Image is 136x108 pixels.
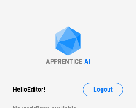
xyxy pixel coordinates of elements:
[51,26,85,58] img: Apprentice AI
[83,83,123,96] button: Logout
[84,58,90,66] div: AI
[13,83,45,96] div: Hello Editor !
[93,86,113,93] span: Logout
[46,58,82,66] div: APPRENTICE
